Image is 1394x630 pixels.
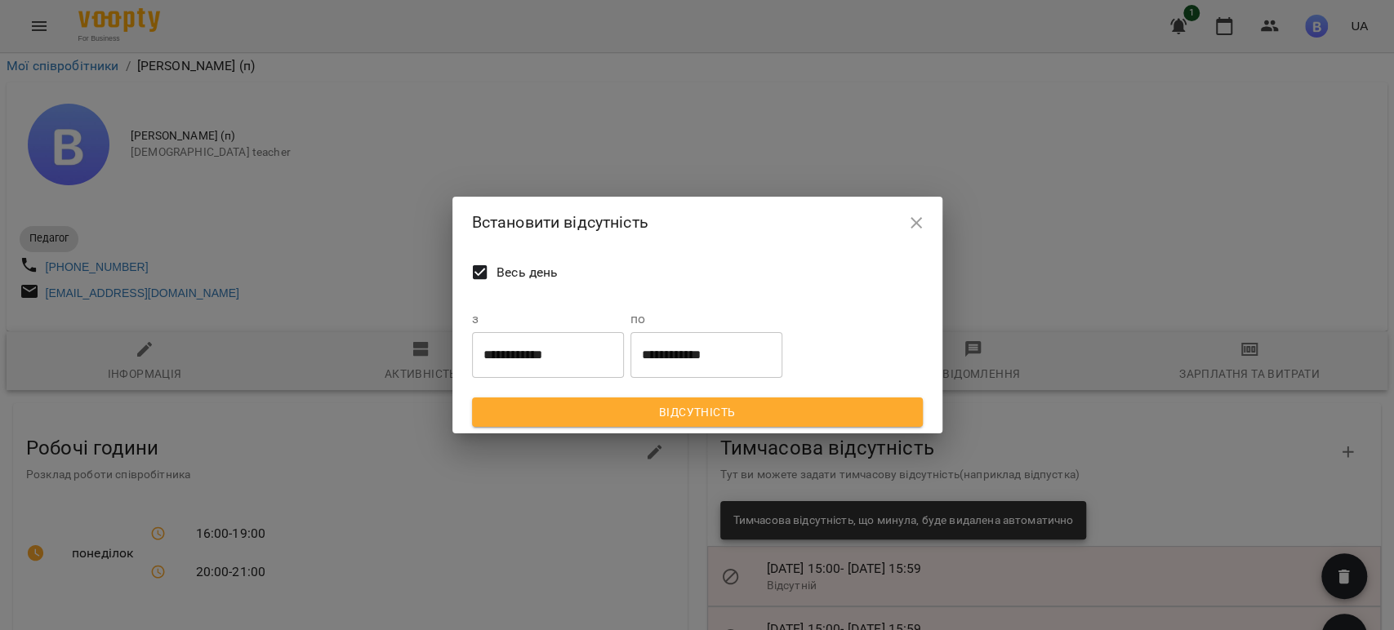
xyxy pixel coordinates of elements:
span: Весь день [497,263,558,282]
h2: Встановити відсутність [472,210,923,235]
span: Відсутність [485,402,910,422]
label: з [472,313,624,326]
label: по [630,313,782,326]
button: Відсутність [472,397,923,427]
